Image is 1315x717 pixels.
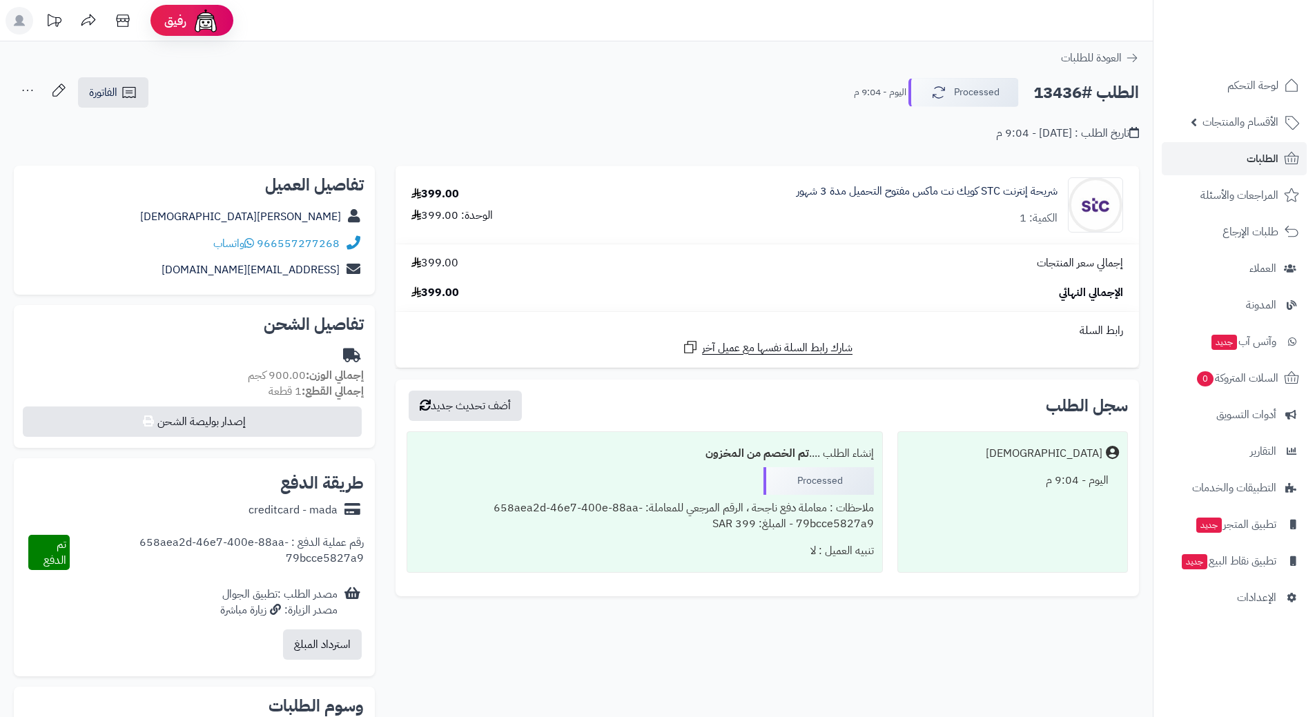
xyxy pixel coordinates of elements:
span: تطبيق نقاط البيع [1180,551,1276,571]
button: أضف تحديث جديد [409,391,522,421]
div: ملاحظات : معاملة دفع ناجحة ، الرقم المرجعي للمعاملة: 658aea2d-46e7-400e-88aa-79bcce5827a9 - المبل... [416,495,873,538]
span: جديد [1196,518,1222,533]
span: الإعدادات [1237,588,1276,607]
div: اليوم - 9:04 م [906,467,1119,494]
h2: الطلب #13436 [1033,79,1139,107]
span: جديد [1182,554,1207,569]
span: 0 [1197,371,1214,386]
a: واتساب [213,235,254,252]
a: تحديثات المنصة [37,7,71,38]
div: [DEMOGRAPHIC_DATA] [986,446,1102,462]
a: الطلبات [1162,142,1307,175]
div: الوحدة: 399.00 [411,208,493,224]
strong: إجمالي القطع: [302,383,364,400]
a: تطبيق نقاط البيعجديد [1162,544,1307,578]
span: لوحة التحكم [1227,76,1278,95]
span: وآتس آب [1210,332,1276,351]
button: استرداد المبلغ [283,629,362,660]
h2: تفاصيل العميل [25,177,364,193]
a: طلبات الإرجاع [1162,215,1307,248]
a: التطبيقات والخدمات [1162,471,1307,504]
span: شارك رابط السلة نفسها مع عميل آخر [702,340,853,356]
a: وآتس آبجديد [1162,325,1307,358]
a: المدونة [1162,288,1307,322]
span: تم الدفع [43,536,66,569]
a: العودة للطلبات [1061,50,1139,66]
span: العودة للطلبات [1061,50,1122,66]
a: أدوات التسويق [1162,398,1307,431]
img: ai-face.png [192,7,220,35]
div: creditcard - mada [249,502,338,518]
span: الإجمالي النهائي [1059,285,1123,301]
h2: طريقة الدفع [280,475,364,491]
a: التقارير [1162,435,1307,468]
a: [PERSON_NAME][DEMOGRAPHIC_DATA] [140,208,341,225]
a: السلات المتروكة0 [1162,362,1307,395]
span: الأقسام والمنتجات [1202,112,1278,132]
span: رفيق [164,12,186,29]
small: 900.00 كجم [248,367,364,384]
span: المدونة [1246,295,1276,315]
span: الطلبات [1247,149,1278,168]
div: تنبيه العميل : لا [416,538,873,564]
span: تطبيق المتجر [1195,515,1276,534]
a: العملاء [1162,252,1307,285]
b: تم الخصم من المخزون [705,445,809,462]
span: السلات المتروكة [1196,369,1278,388]
small: اليوم - 9:04 م [854,86,906,99]
div: تاريخ الطلب : [DATE] - 9:04 م [996,126,1139,141]
span: جديد [1211,335,1237,350]
span: التقارير [1250,442,1276,461]
div: مصدر الطلب :تطبيق الجوال [220,587,338,618]
img: logo-2.png [1221,32,1302,61]
a: الإعدادات [1162,581,1307,614]
a: الفاتورة [78,77,148,108]
div: رقم عملية الدفع : 658aea2d-46e7-400e-88aa-79bcce5827a9 [70,535,364,571]
span: التطبيقات والخدمات [1192,478,1276,498]
div: إنشاء الطلب .... [416,440,873,467]
div: الكمية: 1 [1020,210,1058,226]
span: الفاتورة [89,84,117,101]
div: مصدر الزيارة: زيارة مباشرة [220,602,338,618]
a: لوحة التحكم [1162,69,1307,102]
div: Processed [763,467,874,495]
span: إجمالي سعر المنتجات [1037,255,1123,271]
span: أدوات التسويق [1216,405,1276,424]
h3: سجل الطلب [1046,397,1128,414]
a: 966557277268 [257,235,340,252]
a: شريحة إنترنت STC كويك نت ماكس مفتوح التحميل مدة 3 شهور [797,184,1058,199]
span: 399.00 [411,255,458,271]
img: 1674765483-WhatsApp%20Image%202023-01-26%20at%2011.37.29%20PM-90x90.jpeg [1069,177,1122,233]
a: المراجعات والأسئلة [1162,179,1307,212]
strong: إجمالي الوزن: [306,367,364,384]
div: 399.00 [411,186,459,202]
a: تطبيق المتجرجديد [1162,508,1307,541]
a: [EMAIL_ADDRESS][DOMAIN_NAME] [162,262,340,278]
h2: تفاصيل الشحن [25,316,364,333]
small: 1 قطعة [269,383,364,400]
button: إصدار بوليصة الشحن [23,406,362,437]
span: 399.00 [411,285,459,301]
div: رابط السلة [401,323,1133,339]
button: Processed [908,78,1019,107]
span: العملاء [1249,259,1276,278]
span: طلبات الإرجاع [1223,222,1278,242]
h2: وسوم الطلبات [25,698,364,714]
span: المراجعات والأسئلة [1200,186,1278,205]
a: شارك رابط السلة نفسها مع عميل آخر [682,339,853,356]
